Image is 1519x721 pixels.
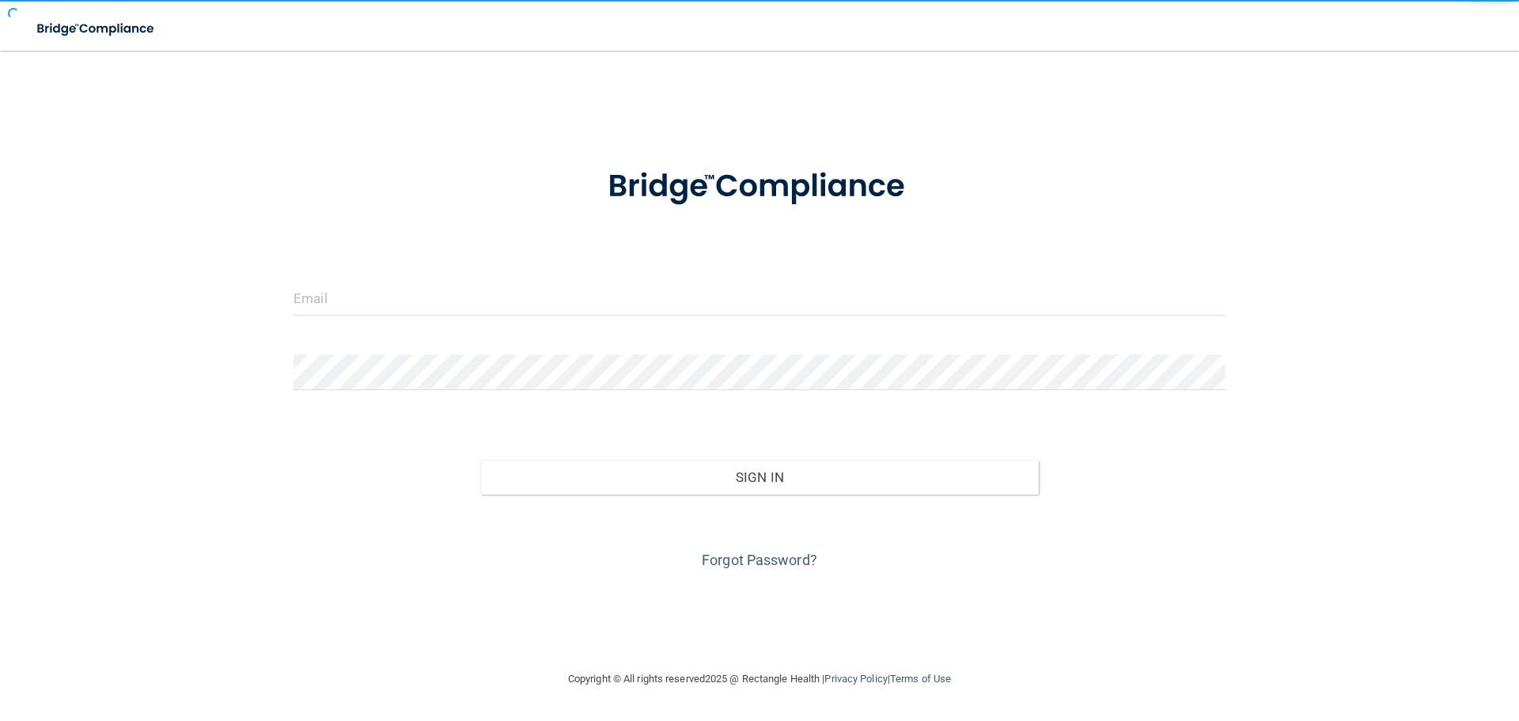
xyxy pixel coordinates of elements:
button: Sign In [480,460,1040,495]
img: bridge_compliance_login_screen.278c3ca4.svg [24,13,169,45]
img: bridge_compliance_login_screen.278c3ca4.svg [575,146,944,228]
input: Email [294,280,1225,316]
a: Terms of Use [890,673,951,685]
div: Copyright © All rights reserved 2025 @ Rectangle Health | | [471,654,1048,704]
a: Privacy Policy [824,673,887,685]
a: Forgot Password? [702,552,817,568]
